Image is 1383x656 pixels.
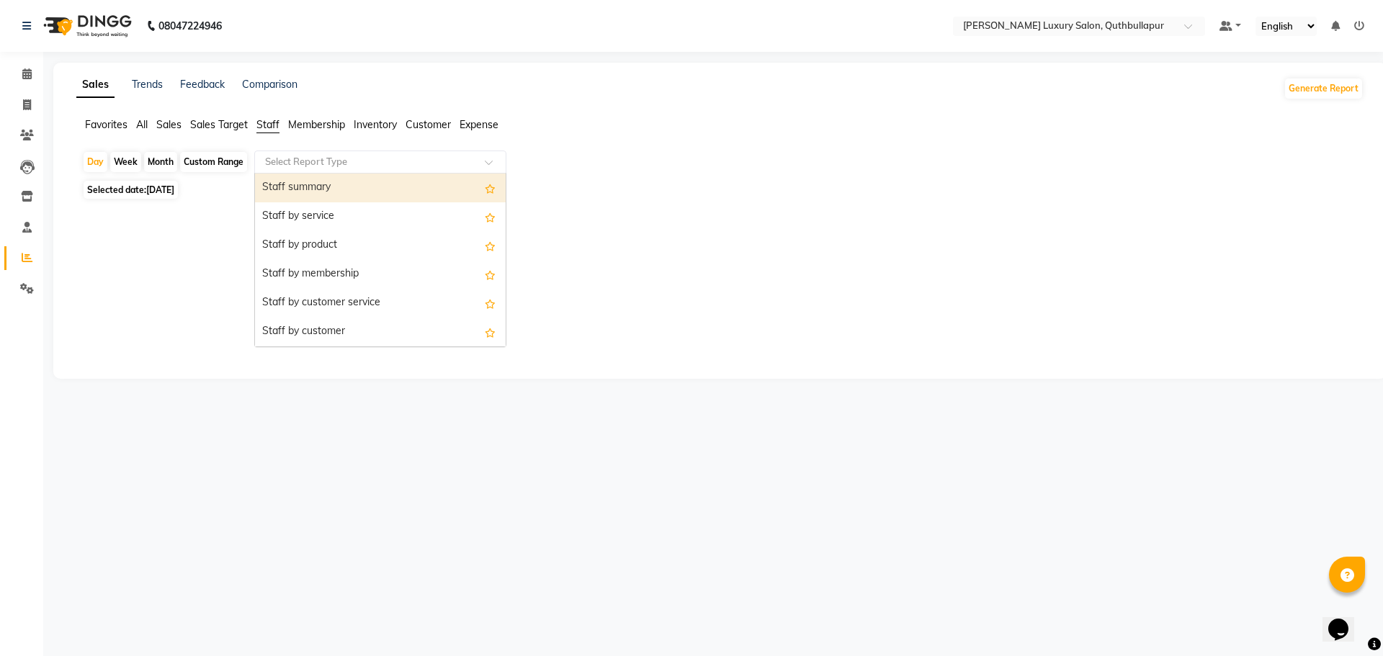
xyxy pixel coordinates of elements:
span: Add this report to Favorites List [485,179,496,197]
div: Staff by product [255,231,506,260]
iframe: chat widget [1322,598,1369,642]
span: Add this report to Favorites List [485,266,496,283]
a: Comparison [242,78,297,91]
a: Feedback [180,78,225,91]
a: Trends [132,78,163,91]
div: Staff by membership [255,260,506,289]
span: Sales [156,118,182,131]
span: Expense [460,118,498,131]
span: All [136,118,148,131]
span: Sales Target [190,118,248,131]
div: Staff by customer [255,318,506,346]
div: Custom Range [180,152,247,172]
div: Staff by customer service [255,289,506,318]
div: Staff by service [255,202,506,231]
span: Add this report to Favorites List [485,323,496,341]
ng-dropdown-panel: Options list [254,173,506,347]
span: Favorites [85,118,127,131]
div: Day [84,152,107,172]
span: Staff [256,118,279,131]
span: [DATE] [146,184,174,195]
span: Selected date: [84,181,178,199]
span: Customer [406,118,451,131]
b: 08047224946 [158,6,222,46]
span: Add this report to Favorites List [485,237,496,254]
span: Inventory [354,118,397,131]
a: Sales [76,72,115,98]
div: Staff summary [255,174,506,202]
span: Membership [288,118,345,131]
button: Generate Report [1285,78,1362,99]
span: Add this report to Favorites List [485,295,496,312]
div: Month [144,152,177,172]
div: Week [110,152,141,172]
span: Add this report to Favorites List [485,208,496,225]
img: logo [37,6,135,46]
